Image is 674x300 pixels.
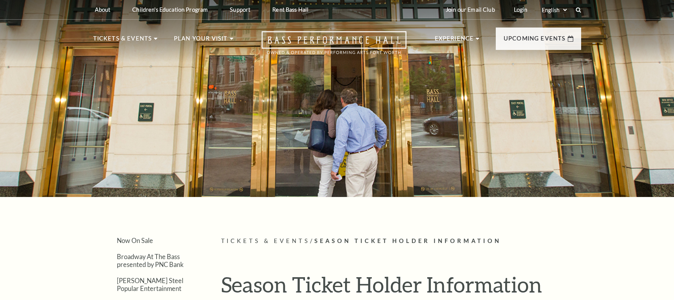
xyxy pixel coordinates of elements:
[272,6,308,13] p: Rent Bass Hall
[95,6,111,13] p: About
[435,34,474,48] p: Experience
[540,6,568,14] select: Select:
[221,237,310,244] span: Tickets & Events
[117,277,183,292] a: [PERSON_NAME] Steel Popular Entertainment
[230,6,250,13] p: Support
[314,237,501,244] span: Season Ticket Holder Information
[132,6,208,13] p: Children's Education Program
[117,237,153,244] a: Now On Sale
[117,253,184,268] a: Broadway At The Bass presented by PNC Bank
[221,236,581,246] p: /
[504,34,566,48] p: Upcoming Events
[174,34,228,48] p: Plan Your Visit
[93,34,152,48] p: Tickets & Events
